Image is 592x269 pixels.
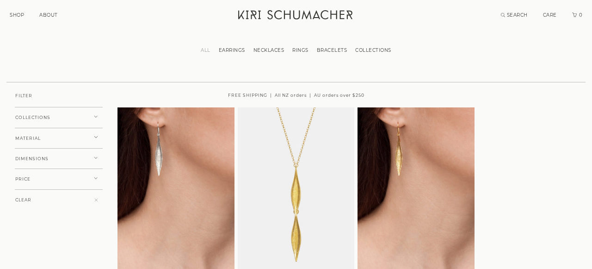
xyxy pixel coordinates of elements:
[15,156,49,161] span: DIMENSIONS
[288,47,313,53] a: RINGS
[215,47,249,53] a: EARRINGS
[39,12,58,18] a: ABOUT
[313,47,351,53] a: BRACELETS
[578,12,583,18] span: 0
[15,94,32,98] span: FILTER
[15,128,103,149] button: MATERIAL
[117,81,475,107] div: FREE SHIPPING | All NZ orders | AU orders over $250
[15,177,31,181] span: PRICE
[351,47,395,53] a: COLLECTIONS
[10,12,24,18] a: SHOP
[15,107,103,128] button: COLLECTIONS
[572,12,583,18] a: Cart
[501,12,528,18] a: Search
[233,5,360,28] a: Kiri Schumacher Home
[15,198,31,202] span: CLEAR
[15,136,41,141] span: MATERIAL
[15,148,103,169] button: DIMENSIONS
[249,47,289,53] a: NECKLACES
[507,12,528,18] span: SEARCH
[543,12,557,18] a: CARE
[15,115,50,120] span: COLLECTIONS
[15,169,103,190] button: PRICE
[15,189,103,211] button: CLEAR
[197,47,215,53] a: ALL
